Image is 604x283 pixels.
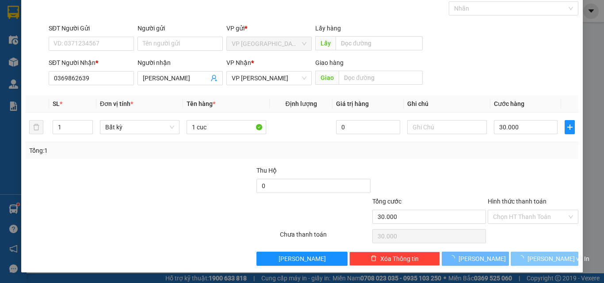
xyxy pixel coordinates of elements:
[315,71,339,85] span: Giao
[315,25,341,32] span: Lấy hàng
[232,37,306,50] span: VP Sài Gòn
[372,198,401,205] span: Tổng cước
[336,100,369,107] span: Giá trị hàng
[138,23,223,33] div: Người gửi
[53,100,60,107] span: SL
[442,252,509,266] button: [PERSON_NAME]
[74,34,122,41] b: [DOMAIN_NAME]
[488,198,547,205] label: Hình thức thanh toán
[511,252,578,266] button: [PERSON_NAME] và In
[528,254,589,264] span: [PERSON_NAME] và In
[494,100,524,107] span: Cước hàng
[49,58,134,68] div: SĐT Người Nhận
[285,100,317,107] span: Định lượng
[349,252,440,266] button: deleteXóa Thông tin
[187,120,266,134] input: VD: Bàn, Ghế
[232,72,306,85] span: VP Phan Thiết
[279,254,326,264] span: [PERSON_NAME]
[315,59,344,66] span: Giao hàng
[256,167,277,174] span: Thu Hộ
[226,23,312,33] div: VP gửi
[29,120,43,134] button: delete
[138,58,223,68] div: Người nhận
[74,42,122,53] li: (c) 2017
[518,255,528,261] span: loading
[96,11,117,32] img: logo.jpg
[407,120,487,134] input: Ghi Chú
[279,230,371,245] div: Chưa thanh toán
[11,57,50,98] b: [PERSON_NAME]
[380,254,419,264] span: Xóa Thông tin
[315,36,336,50] span: Lấy
[49,23,134,33] div: SĐT Người Gửi
[210,75,218,82] span: user-add
[57,13,85,85] b: BIÊN NHẬN GỬI HÀNG HÓA
[565,124,574,131] span: plus
[100,100,133,107] span: Đơn vị tính
[105,121,174,134] span: Bất kỳ
[404,95,490,113] th: Ghi chú
[336,120,400,134] input: 0
[449,255,459,261] span: loading
[29,146,234,155] div: Tổng: 1
[339,71,423,85] input: Dọc đường
[459,254,506,264] span: [PERSON_NAME]
[336,36,423,50] input: Dọc đường
[187,100,215,107] span: Tên hàng
[371,255,377,262] span: delete
[256,252,347,266] button: [PERSON_NAME]
[565,120,575,134] button: plus
[226,59,251,66] span: VP Nhận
